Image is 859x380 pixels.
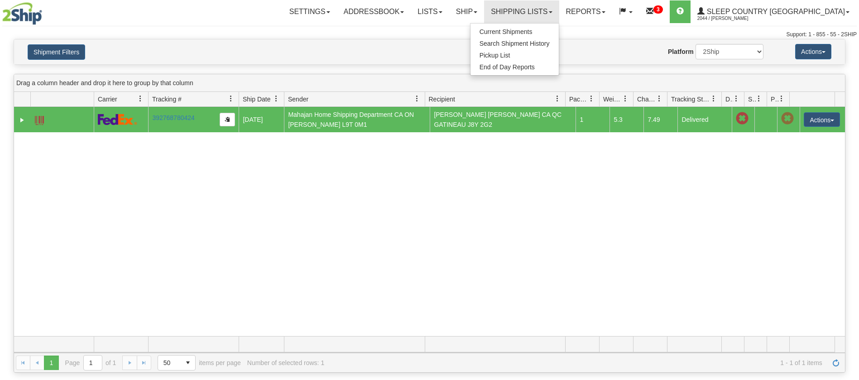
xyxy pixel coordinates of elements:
[337,0,411,23] a: Addressbook
[652,91,667,106] a: Charge filter column settings
[751,91,767,106] a: Shipment Issues filter column settings
[729,91,744,106] a: Delivery Status filter column settings
[691,0,856,23] a: Sleep Country [GEOGRAPHIC_DATA] 2044 / [PERSON_NAME]
[239,107,284,132] td: [DATE]
[480,28,533,35] span: Current Shipments
[65,355,116,370] span: Page of 1
[643,107,677,132] td: 7.49
[470,49,559,61] a: Pickup List
[2,2,42,25] img: logo2044.jpg
[411,0,449,23] a: Lists
[470,38,559,49] a: Search Shipment History
[748,95,756,104] span: Shipment Issues
[677,107,732,132] td: Delivered
[725,95,733,104] span: Delivery Status
[550,91,565,106] a: Recipient filter column settings
[781,112,794,125] span: Pickup Not Assigned
[838,144,858,236] iframe: chat widget
[243,95,270,104] span: Ship Date
[559,0,612,23] a: Reports
[668,47,694,56] label: Platform
[480,40,550,47] span: Search Shipment History
[480,63,535,71] span: End of Day Reports
[269,91,284,106] a: Ship Date filter column settings
[706,91,721,106] a: Tracking Status filter column settings
[152,95,182,104] span: Tracking #
[449,0,484,23] a: Ship
[705,8,845,15] span: Sleep Country [GEOGRAPHIC_DATA]
[283,0,337,23] a: Settings
[771,95,778,104] span: Pickup Status
[98,114,137,125] img: 2 - FedEx Express®
[576,107,609,132] td: 1
[584,91,599,106] a: Packages filter column settings
[804,112,840,127] button: Actions
[247,359,324,366] div: Number of selected rows: 1
[2,31,857,38] div: Support: 1 - 855 - 55 - 2SHIP
[35,112,44,126] a: Label
[697,14,765,23] span: 2044 / [PERSON_NAME]
[181,356,195,370] span: select
[84,356,102,370] input: Page 1
[133,91,148,106] a: Carrier filter column settings
[637,95,656,104] span: Charge
[653,5,663,14] sup: 3
[429,95,455,104] span: Recipient
[569,95,588,104] span: Packages
[430,107,576,132] td: [PERSON_NAME] [PERSON_NAME] CA QC GATINEAU J8Y 2G2
[609,107,643,132] td: 5.3
[223,91,239,106] a: Tracking # filter column settings
[480,52,510,59] span: Pickup List
[152,114,194,121] a: 392768780424
[220,113,235,126] button: Copy to clipboard
[470,26,559,38] a: Current Shipments
[44,356,58,370] span: Page 1
[736,112,749,125] span: Late
[288,95,308,104] span: Sender
[28,44,85,60] button: Shipment Filters
[409,91,425,106] a: Sender filter column settings
[829,356,843,370] a: Refresh
[18,115,27,125] a: Expand
[639,0,670,23] a: 3
[603,95,622,104] span: Weight
[158,355,196,370] span: Page sizes drop down
[774,91,789,106] a: Pickup Status filter column settings
[484,0,559,23] a: Shipping lists
[671,95,710,104] span: Tracking Status
[331,359,822,366] span: 1 - 1 of 1 items
[284,107,430,132] td: Mahajan Home Shipping Department CA ON [PERSON_NAME] L9T 0M1
[14,74,845,92] div: grid grouping header
[618,91,633,106] a: Weight filter column settings
[163,358,175,367] span: 50
[98,95,117,104] span: Carrier
[795,44,831,59] button: Actions
[158,355,241,370] span: items per page
[470,61,559,73] a: End of Day Reports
